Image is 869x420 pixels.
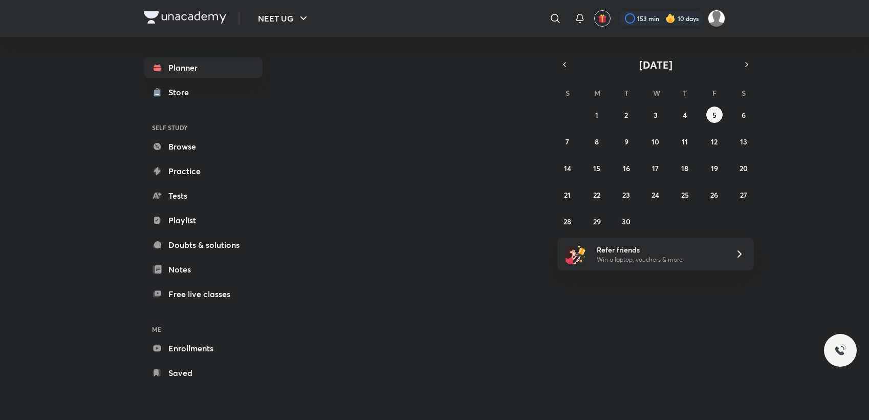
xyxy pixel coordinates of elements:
[735,186,752,203] button: September 27, 2025
[559,160,576,176] button: September 14, 2025
[677,160,693,176] button: September 18, 2025
[622,217,631,226] abbr: September 30, 2025
[144,338,263,359] a: Enrollments
[559,186,576,203] button: September 21, 2025
[595,110,598,120] abbr: September 1, 2025
[252,8,316,29] button: NEET UG
[618,213,635,229] button: September 30, 2025
[144,321,263,338] h6: ME
[706,160,723,176] button: September 19, 2025
[144,57,263,78] a: Planner
[652,163,659,173] abbr: September 17, 2025
[677,133,693,150] button: September 11, 2025
[566,137,569,146] abbr: September 7, 2025
[144,284,263,304] a: Free live classes
[566,88,570,98] abbr: Sunday
[144,119,263,136] h6: SELF STUDY
[706,107,723,123] button: September 5, 2025
[711,137,718,146] abbr: September 12, 2025
[639,58,672,72] span: [DATE]
[618,160,635,176] button: September 16, 2025
[563,217,571,226] abbr: September 28, 2025
[144,136,263,157] a: Browse
[681,163,688,173] abbr: September 18, 2025
[706,133,723,150] button: September 12, 2025
[834,344,846,356] img: ttu
[665,13,676,24] img: streak
[710,190,718,200] abbr: September 26, 2025
[647,107,664,123] button: September 3, 2025
[144,11,226,24] img: Company Logo
[168,86,195,98] div: Store
[144,82,263,102] a: Store
[708,10,725,27] img: Payal
[144,210,263,230] a: Playlist
[144,185,263,206] a: Tests
[144,161,263,181] a: Practice
[681,190,689,200] abbr: September 25, 2025
[594,88,600,98] abbr: Monday
[651,190,659,200] abbr: September 24, 2025
[677,186,693,203] button: September 25, 2025
[597,244,723,255] h6: Refer friends
[711,163,718,173] abbr: September 19, 2025
[623,163,630,173] abbr: September 16, 2025
[564,163,571,173] abbr: September 14, 2025
[624,88,628,98] abbr: Tuesday
[735,133,752,150] button: September 13, 2025
[647,160,664,176] button: September 17, 2025
[622,190,630,200] abbr: September 23, 2025
[712,88,716,98] abbr: Friday
[593,217,601,226] abbr: September 29, 2025
[682,137,688,146] abbr: September 11, 2025
[589,213,605,229] button: September 29, 2025
[740,163,748,173] abbr: September 20, 2025
[647,133,664,150] button: September 10, 2025
[647,186,664,203] button: September 24, 2025
[144,259,263,280] a: Notes
[598,14,607,23] img: avatar
[594,10,611,27] button: avatar
[589,186,605,203] button: September 22, 2025
[572,57,740,72] button: [DATE]
[651,137,659,146] abbr: September 10, 2025
[589,133,605,150] button: September 8, 2025
[742,88,746,98] abbr: Saturday
[559,133,576,150] button: September 7, 2025
[742,110,746,120] abbr: September 6, 2025
[735,160,752,176] button: September 20, 2025
[144,363,263,383] a: Saved
[618,107,635,123] button: September 2, 2025
[566,244,586,264] img: referral
[144,11,226,26] a: Company Logo
[735,107,752,123] button: September 6, 2025
[559,213,576,229] button: September 28, 2025
[618,133,635,150] button: September 9, 2025
[706,186,723,203] button: September 26, 2025
[589,160,605,176] button: September 15, 2025
[654,110,658,120] abbr: September 3, 2025
[653,88,660,98] abbr: Wednesday
[712,110,716,120] abbr: September 5, 2025
[589,107,605,123] button: September 1, 2025
[624,110,628,120] abbr: September 2, 2025
[597,255,723,264] p: Win a laptop, vouchers & more
[683,88,687,98] abbr: Thursday
[593,163,600,173] abbr: September 15, 2025
[740,190,747,200] abbr: September 27, 2025
[677,107,693,123] button: September 4, 2025
[564,190,571,200] abbr: September 21, 2025
[624,137,628,146] abbr: September 9, 2025
[144,235,263,255] a: Doubts & solutions
[595,137,599,146] abbr: September 8, 2025
[683,110,687,120] abbr: September 4, 2025
[593,190,600,200] abbr: September 22, 2025
[740,137,747,146] abbr: September 13, 2025
[618,186,635,203] button: September 23, 2025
